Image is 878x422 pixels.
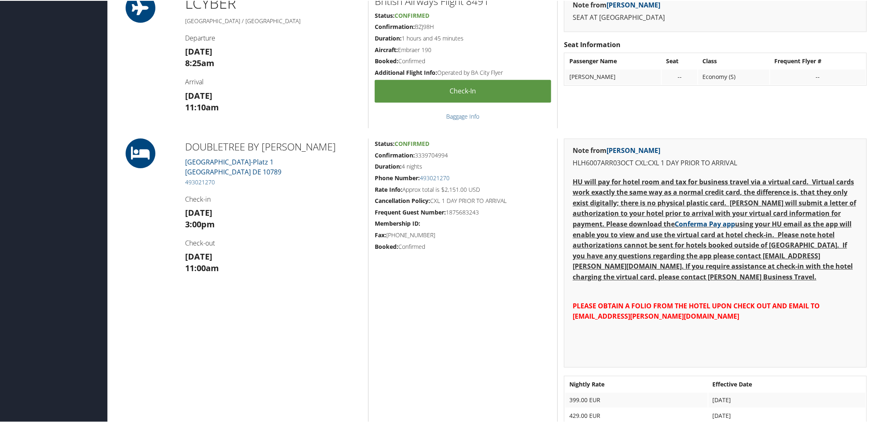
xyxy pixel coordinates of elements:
[666,72,693,80] div: --
[375,162,402,169] strong: Duration:
[565,376,707,391] th: Nightly Rate
[375,219,420,226] strong: Membership ID:
[565,69,661,83] td: [PERSON_NAME]
[770,53,866,68] th: Frequent Flyer #
[185,206,212,217] strong: [DATE]
[375,242,551,250] h5: Confirmed
[607,145,660,154] a: [PERSON_NAME]
[573,176,856,281] strong: HU will pay for hotel room and tax for business travel via a virtual card. Virtual cards work exa...
[698,53,769,68] th: Class
[573,12,858,22] p: SEAT AT [GEOGRAPHIC_DATA]
[185,57,214,68] strong: 8:25am
[185,101,219,112] strong: 11:10am
[185,194,362,203] h4: Check-in
[375,230,386,238] strong: Fax:
[185,89,212,100] strong: [DATE]
[709,376,866,391] th: Effective Date
[447,112,480,119] a: Baggage Info
[375,79,551,102] a: Check-in
[185,157,281,176] a: [GEOGRAPHIC_DATA]-Platz 1[GEOGRAPHIC_DATA] DE 10789
[573,157,858,168] p: HLH6007ARR03OCT CXL:CXL 1 DAY PRIOR TO ARRIVAL
[185,250,212,261] strong: [DATE]
[395,11,429,19] span: Confirmed
[774,72,861,80] div: --
[375,22,415,30] strong: Confirmation:
[375,150,415,158] strong: Confirmation:
[375,242,398,250] strong: Booked:
[375,185,402,193] strong: Rate Info:
[185,45,212,56] strong: [DATE]
[375,68,551,76] h5: Operated by BA City Flyer
[375,230,551,238] h5: [PHONE_NUMBER]
[375,150,551,159] h5: 3339704994
[573,145,660,154] strong: Note from
[185,177,215,185] a: 493021270
[185,262,219,273] strong: 11:00am
[375,173,420,181] strong: Phone Number:
[375,139,395,147] strong: Status:
[375,196,430,204] strong: Cancellation Policy:
[185,139,362,153] h2: DOUBLETREE BY [PERSON_NAME]
[564,39,621,48] strong: Seat Information
[185,33,362,42] h4: Departure
[375,207,551,216] h5: 1875683243
[375,68,437,76] strong: Additional Flight Info:
[375,56,398,64] strong: Booked:
[375,45,551,53] h5: Embraer 190
[375,196,551,204] h5: CXL 1 DAY PRIOR TO ARRIVAL
[375,33,551,42] h5: 1 hours and 45 minutes
[395,139,429,147] span: Confirmed
[185,16,362,24] h5: [GEOGRAPHIC_DATA] / [GEOGRAPHIC_DATA]
[675,219,735,228] a: Conferma Pay app
[375,162,551,170] h5: 4 nights
[185,76,362,86] h4: Arrival
[565,392,707,407] td: 399.00 EUR
[420,173,450,181] a: 493021270
[573,300,820,320] span: PLEASE OBTAIN A FOLIO FROM THE HOTEL UPON CHECK OUT AND EMAIL TO [EMAIL_ADDRESS][PERSON_NAME][DOM...
[185,218,215,229] strong: 3:00pm
[709,392,866,407] td: [DATE]
[565,53,661,68] th: Passenger Name
[375,11,395,19] strong: Status:
[375,22,551,30] h5: BZJ98H
[375,56,551,64] h5: Confirmed
[698,69,769,83] td: Economy (S)
[375,33,402,41] strong: Duration:
[662,53,697,68] th: Seat
[375,185,551,193] h5: Approx total is $2,151.00 USD
[375,207,446,215] strong: Frequent Guest Number:
[185,238,362,247] h4: Check-out
[375,45,398,53] strong: Aircraft:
